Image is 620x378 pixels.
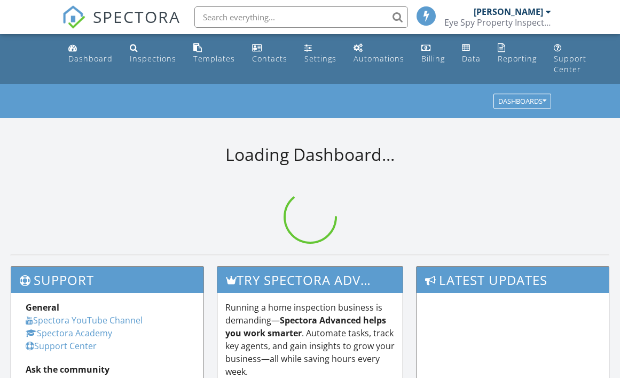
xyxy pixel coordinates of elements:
[125,38,180,69] a: Inspections
[26,363,189,376] div: Ask the community
[550,38,591,80] a: Support Center
[11,267,203,293] h3: Support
[26,314,143,326] a: Spectora YouTube Channel
[498,98,546,105] div: Dashboards
[26,340,97,352] a: Support Center
[252,53,287,64] div: Contacts
[554,53,586,74] div: Support Center
[458,38,485,69] a: Data
[26,327,112,339] a: Spectora Academy
[304,53,336,64] div: Settings
[444,17,551,28] div: Eye Spy Property Inspections, Inc.
[300,38,341,69] a: Settings
[93,5,180,28] span: SPECTORA
[493,94,551,109] button: Dashboards
[225,301,395,378] p: Running a home inspection business is demanding— . Automate tasks, track key agents, and gain ins...
[417,267,609,293] h3: Latest Updates
[474,6,543,17] div: [PERSON_NAME]
[417,38,449,69] a: Billing
[62,14,180,37] a: SPECTORA
[462,53,481,64] div: Data
[498,53,537,64] div: Reporting
[225,314,386,339] strong: Spectora Advanced helps you work smarter
[194,6,408,28] input: Search everything...
[62,5,85,29] img: The Best Home Inspection Software - Spectora
[349,38,409,69] a: Automations (Basic)
[248,38,292,69] a: Contacts
[64,38,117,69] a: Dashboard
[193,53,235,64] div: Templates
[217,267,403,293] h3: Try spectora advanced [DATE]
[26,302,59,313] strong: General
[130,53,176,64] div: Inspections
[354,53,404,64] div: Automations
[189,38,239,69] a: Templates
[493,38,541,69] a: Reporting
[421,53,445,64] div: Billing
[68,53,113,64] div: Dashboard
